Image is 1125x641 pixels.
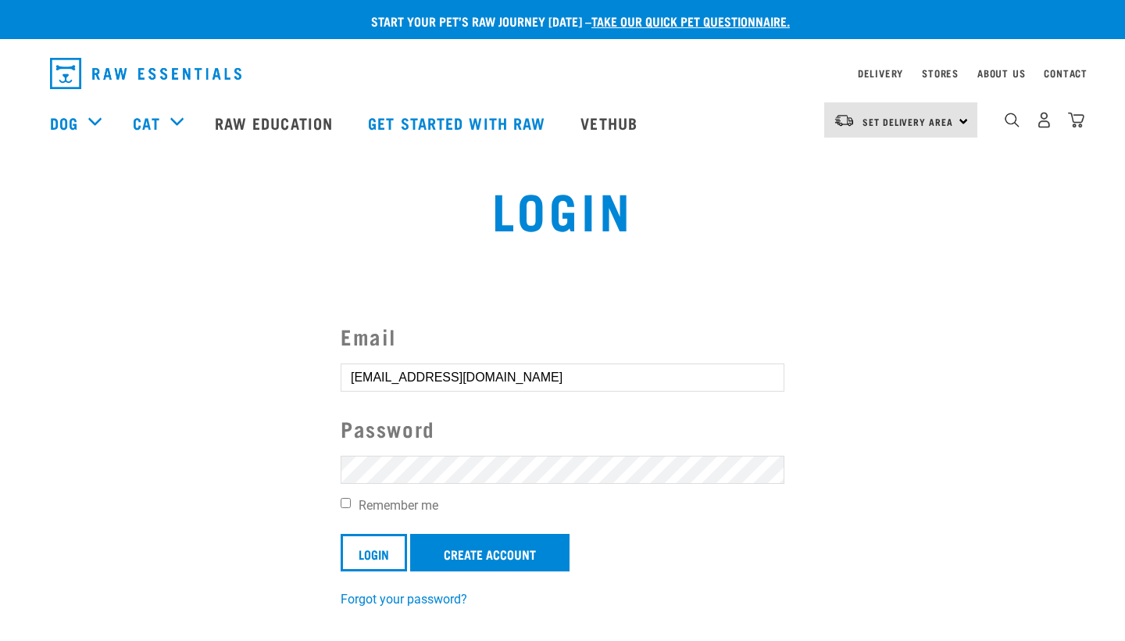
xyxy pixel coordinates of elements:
a: About Us [977,70,1025,76]
a: Stores [922,70,959,76]
img: user.png [1036,112,1052,128]
a: Create Account [410,534,570,571]
label: Email [341,320,784,353]
a: Raw Education [199,91,352,154]
input: Login [341,534,407,571]
h1: Login [216,181,909,237]
label: Remember me [341,496,784,515]
a: Vethub [565,91,657,154]
a: Contact [1044,70,1087,76]
nav: dropdown navigation [37,52,1087,95]
img: Raw Essentials Logo [50,58,241,89]
a: Cat [133,111,159,134]
input: Remember me [341,498,351,508]
img: home-icon@2x.png [1068,112,1084,128]
a: Dog [50,111,78,134]
a: Forgot your password? [341,592,467,607]
span: Set Delivery Area [862,119,953,124]
img: van-moving.png [834,113,855,127]
label: Password [341,413,784,445]
a: Get started with Raw [352,91,565,154]
a: Delivery [858,70,903,76]
img: home-icon-1@2x.png [1005,113,1020,127]
a: take our quick pet questionnaire. [591,17,790,24]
